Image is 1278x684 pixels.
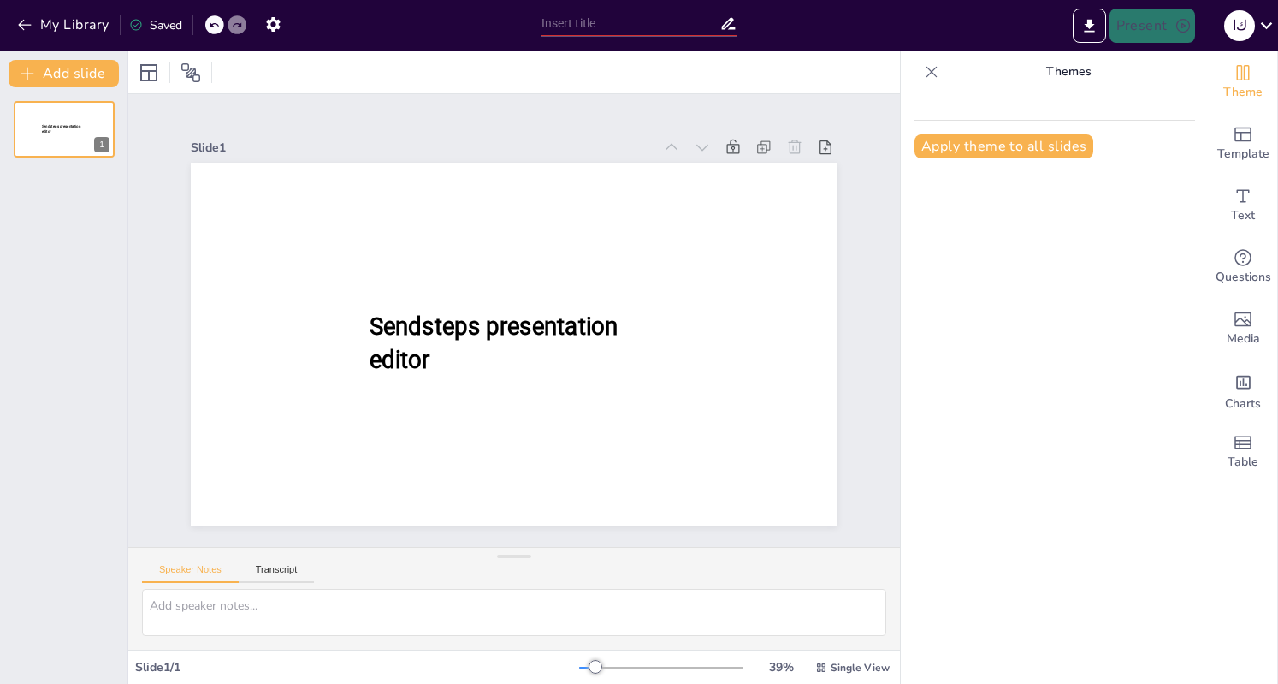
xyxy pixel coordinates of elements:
div: Add text boxes [1209,175,1277,236]
div: 39 % [760,659,802,675]
span: Charts [1225,395,1261,413]
span: Template [1217,145,1269,164]
button: Apply theme to all slides [914,134,1093,158]
button: Speaker Notes [142,564,239,583]
div: Get real-time input from your audience [1209,236,1277,298]
button: Transcript [239,564,315,583]
button: Present [1109,9,1195,43]
button: Add slide [9,60,119,87]
div: Add images, graphics, shapes or video [1209,298,1277,360]
button: My Library [13,11,116,39]
div: Add charts and graphs [1209,360,1277,421]
div: Add ready made slides [1209,113,1277,175]
span: Text [1231,206,1255,225]
button: ك ا [1224,9,1255,43]
p: Themes [945,51,1192,92]
span: Table [1228,453,1258,472]
input: Insert title [541,11,719,36]
span: Questions [1216,268,1271,287]
span: Single View [831,661,890,675]
span: Sendsteps presentation editor [42,124,80,134]
span: Theme [1223,83,1263,102]
div: Slide 1 / 1 [135,659,579,675]
button: Export to PowerPoint [1073,9,1106,43]
div: Add a table [1209,421,1277,483]
div: Layout [135,59,163,86]
div: Saved [129,17,182,33]
span: Sendsteps presentation editor [370,313,618,374]
div: Slide 1 [191,140,653,156]
div: Sendsteps presentation editor1 [14,101,115,158]
div: 1 [94,137,109,152]
div: Change the overall theme [1209,51,1277,113]
span: Position [180,62,201,83]
span: Media [1227,330,1260,348]
div: ك ا [1224,10,1255,41]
